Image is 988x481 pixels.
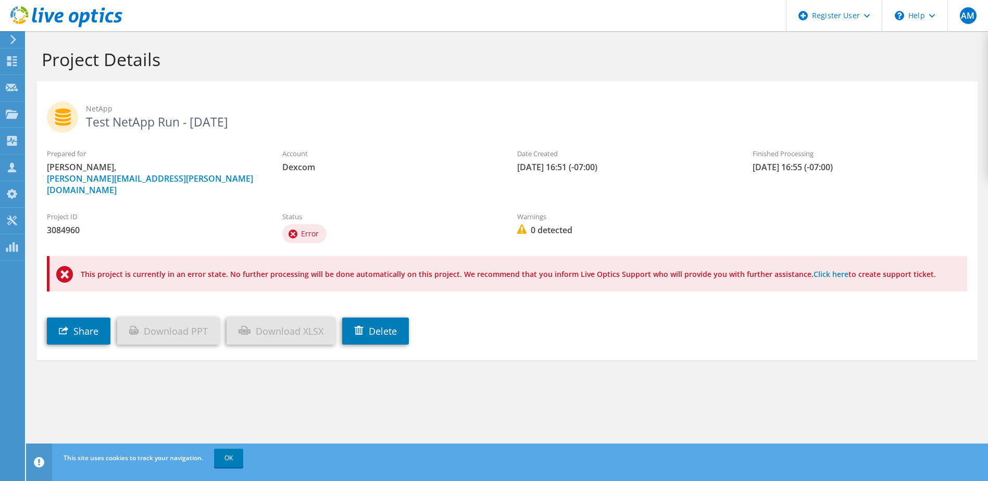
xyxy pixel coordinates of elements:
a: OK [214,449,243,467]
label: Project ID [47,211,261,222]
label: Finished Processing [753,148,967,159]
h2: Test NetApp Run - [DATE] [47,102,967,128]
span: AM [960,7,977,24]
span: Dexcom [282,161,497,173]
span: This site uses cookies to track your navigation. [64,453,203,462]
a: Delete [342,318,409,345]
label: Status [282,211,497,222]
svg: \n [895,11,904,20]
label: Prepared for [47,148,261,159]
span: [DATE] 16:55 (-07:00) [753,161,967,173]
span: [DATE] 16:51 (-07:00) [517,161,732,173]
span: [PERSON_NAME], [47,161,261,196]
a: [PERSON_NAME][EMAIL_ADDRESS][PERSON_NAME][DOMAIN_NAME] [47,173,253,196]
label: Date Created [517,148,732,159]
h1: Project Details [42,48,967,70]
span: Error [301,229,319,238]
label: Warnings [517,211,732,222]
span: 0 detected [517,224,732,236]
a: Share [47,318,110,345]
span: 3084960 [47,224,261,236]
a: Download XLSX [227,318,335,345]
a: Click here [814,269,848,279]
span: NetApp [86,103,967,115]
label: Account [282,148,497,159]
a: Download PPT [117,318,220,345]
p: This project is currently in an error state. No further processing will be done automatically on ... [81,269,946,280]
